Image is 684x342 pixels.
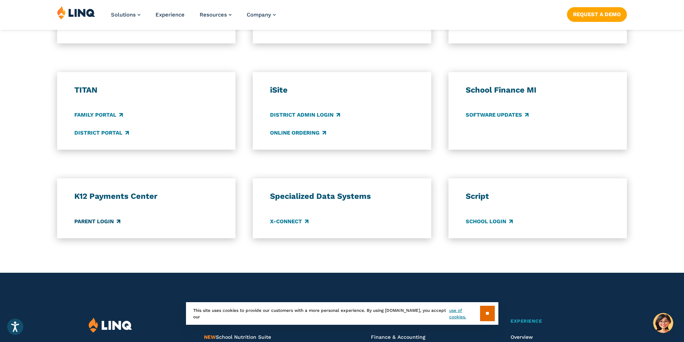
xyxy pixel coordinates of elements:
[270,85,414,95] h3: iSite
[200,11,227,18] span: Resources
[567,6,627,22] nav: Button Navigation
[270,129,326,137] a: Online Ordering
[74,217,120,225] a: Parent Login
[111,11,136,18] span: Solutions
[204,334,271,340] span: School Nutrition Suite
[653,313,673,333] button: Hello, have a question? Let’s chat.
[567,7,627,22] a: Request a Demo
[204,334,216,340] span: NEW
[466,191,610,201] h3: Script
[74,191,219,201] h3: K12 Payments Center
[247,11,271,18] span: Company
[270,111,340,119] a: District Admin Login
[371,334,425,340] a: Finance & Accounting
[270,191,414,201] h3: Specialized Data Systems
[247,11,276,18] a: Company
[204,334,271,340] a: NEWSchool Nutrition Suite
[111,11,140,18] a: Solutions
[57,6,95,19] img: LINQ | K‑12 Software
[186,302,498,325] div: This site uses cookies to provide our customers with a more personal experience. By using [DOMAIN...
[74,129,129,137] a: District Portal
[449,307,480,320] a: use of cookies.
[74,111,123,119] a: Family Portal
[511,334,533,340] a: Overview
[111,6,276,29] nav: Primary Navigation
[466,217,513,225] a: School Login
[74,85,219,95] h3: TITAN
[270,217,308,225] a: X-Connect
[155,11,185,18] a: Experience
[466,111,529,119] a: Software Updates
[466,85,610,95] h3: School Finance MI
[200,11,232,18] a: Resources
